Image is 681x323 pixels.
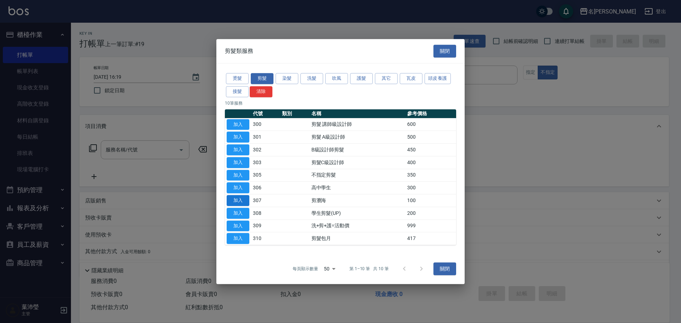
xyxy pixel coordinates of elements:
[405,169,456,182] td: 350
[227,170,249,181] button: 加入
[310,156,405,169] td: 剪髮C級設計師
[251,131,280,144] td: 301
[405,194,456,207] td: 100
[250,86,272,97] button: 清除
[405,109,456,118] th: 參考價格
[310,131,405,144] td: 剪髮 A級設計師
[310,232,405,245] td: 剪髮包月
[349,266,389,272] p: 第 1–10 筆 共 10 筆
[310,182,405,194] td: 高中學生
[321,259,338,278] div: 50
[350,73,373,84] button: 護髮
[251,219,280,232] td: 309
[227,157,249,168] button: 加入
[251,73,273,84] button: 剪髮
[300,73,323,84] button: 洗髮
[227,144,249,155] button: 加入
[227,132,249,143] button: 加入
[251,169,280,182] td: 305
[405,207,456,219] td: 200
[251,182,280,194] td: 306
[227,182,249,193] button: 加入
[251,207,280,219] td: 308
[280,109,309,118] th: 類別
[276,73,298,84] button: 染髮
[310,194,405,207] td: 剪瀏海
[226,86,249,97] button: 接髮
[405,156,456,169] td: 400
[425,73,451,84] button: 頭皮養護
[405,219,456,232] td: 999
[227,233,249,244] button: 加入
[251,232,280,245] td: 310
[405,232,456,245] td: 417
[400,73,422,84] button: 瓦皮
[375,73,398,84] button: 其它
[251,144,280,156] td: 302
[433,45,456,58] button: 關閉
[433,262,456,275] button: 關閉
[310,219,405,232] td: 洗+剪+護=活動價
[310,144,405,156] td: B級設計師剪髮
[251,194,280,207] td: 307
[225,100,456,106] p: 10 筆服務
[251,118,280,131] td: 300
[226,73,249,84] button: 燙髮
[405,182,456,194] td: 300
[325,73,348,84] button: 吹風
[310,207,405,219] td: 學生剪髮(UP)
[227,119,249,130] button: 加入
[405,131,456,144] td: 500
[227,221,249,232] button: 加入
[310,169,405,182] td: 不指定剪髮
[227,195,249,206] button: 加入
[310,109,405,118] th: 名稱
[251,109,280,118] th: 代號
[293,266,318,272] p: 每頁顯示數量
[405,144,456,156] td: 450
[310,118,405,131] td: 剪髮 講師級設計師
[405,118,456,131] td: 600
[251,156,280,169] td: 303
[227,208,249,219] button: 加入
[225,48,253,55] span: 剪髮類服務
